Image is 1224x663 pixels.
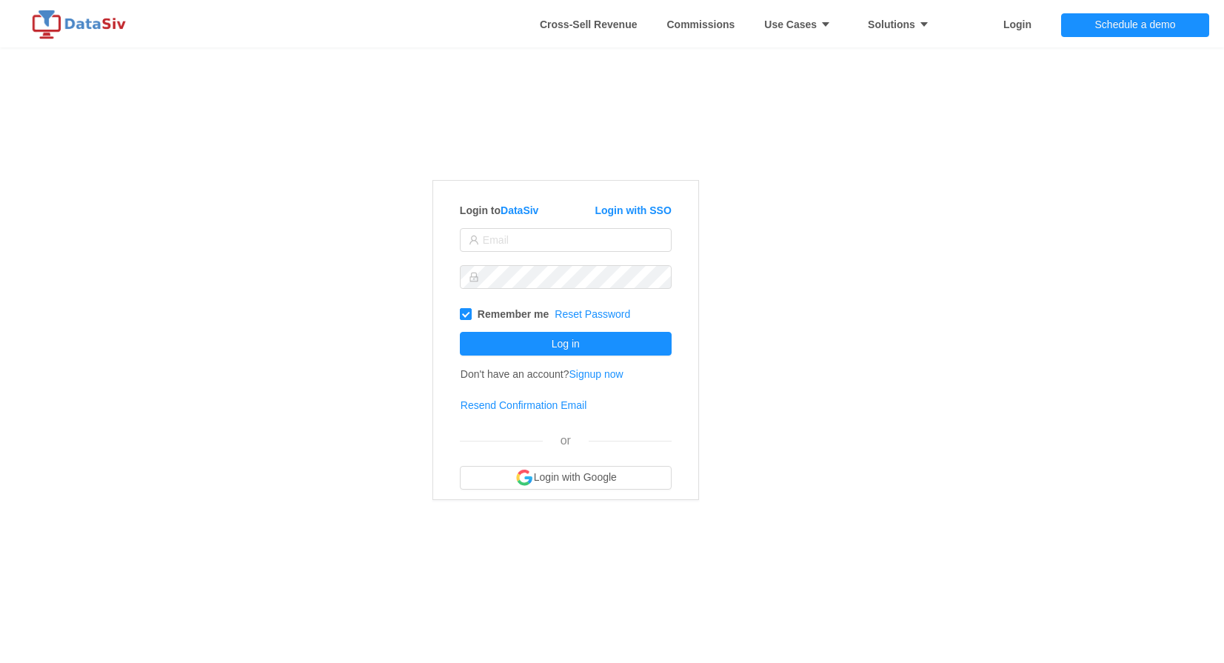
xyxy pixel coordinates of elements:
[817,19,831,30] i: icon: caret-down
[915,19,929,30] i: icon: caret-down
[460,466,672,490] button: Login with Google
[30,10,133,39] img: logo
[868,19,937,30] strong: Solutions
[595,204,671,216] a: Login with SSO
[469,272,479,282] i: icon: lock
[461,399,586,411] a: Resend Confirmation Email
[666,2,735,47] a: Commissions
[555,308,630,320] a: Reset Password
[460,332,672,356] button: Log in
[540,2,638,47] a: Whitespace
[501,204,538,216] a: DataSiv
[561,434,571,447] span: or
[1003,2,1031,47] a: Login
[764,19,838,30] strong: Use Cases
[569,368,623,380] a: Signup now
[460,228,672,252] input: Email
[460,359,624,390] td: Don't have an account?
[469,235,479,245] i: icon: user
[478,308,549,320] strong: Remember me
[460,204,539,216] strong: Login to
[1061,13,1209,37] button: Schedule a demo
